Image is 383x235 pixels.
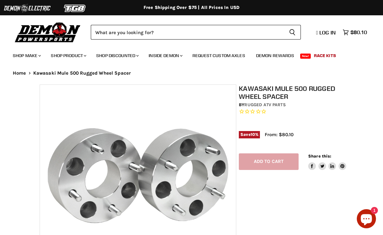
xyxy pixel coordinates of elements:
inbox-online-store-chat: Shopify online store chat [355,209,378,230]
span: From: $80.10 [265,132,293,137]
span: 10 [251,132,255,137]
input: Search [91,25,284,40]
a: Shop Make [8,49,45,62]
span: Save % [239,131,260,138]
span: Rated 0.0 out of 5 stars 0 reviews [239,108,346,115]
ul: Main menu [8,47,365,62]
span: New! [300,54,311,59]
a: Rugged ATV Parts [244,102,285,107]
a: Inside Demon [144,49,186,62]
a: $80.10 [340,28,370,37]
span: Share this: [308,154,331,158]
aside: Share this: [308,153,346,170]
h1: Kawasaki Mule 500 Rugged Wheel Spacer [239,84,346,100]
a: Shop Discounted [91,49,143,62]
img: TGB Logo 2 [51,2,99,14]
span: Kawasaki Mule 500 Rugged Wheel Spacer [33,70,131,76]
img: Demon Electric Logo 2 [3,2,51,14]
span: $80.10 [350,29,367,35]
a: Request Custom Axles [188,49,250,62]
a: Home [13,70,26,76]
a: Race Kits [309,49,341,62]
span: Log in [319,29,336,36]
a: Log in [313,30,340,35]
button: Search [284,25,301,40]
form: Product [91,25,301,40]
a: Demon Rewards [251,49,299,62]
div: by [239,101,346,108]
img: Demon Powersports [13,21,83,43]
a: Shop Product [46,49,90,62]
